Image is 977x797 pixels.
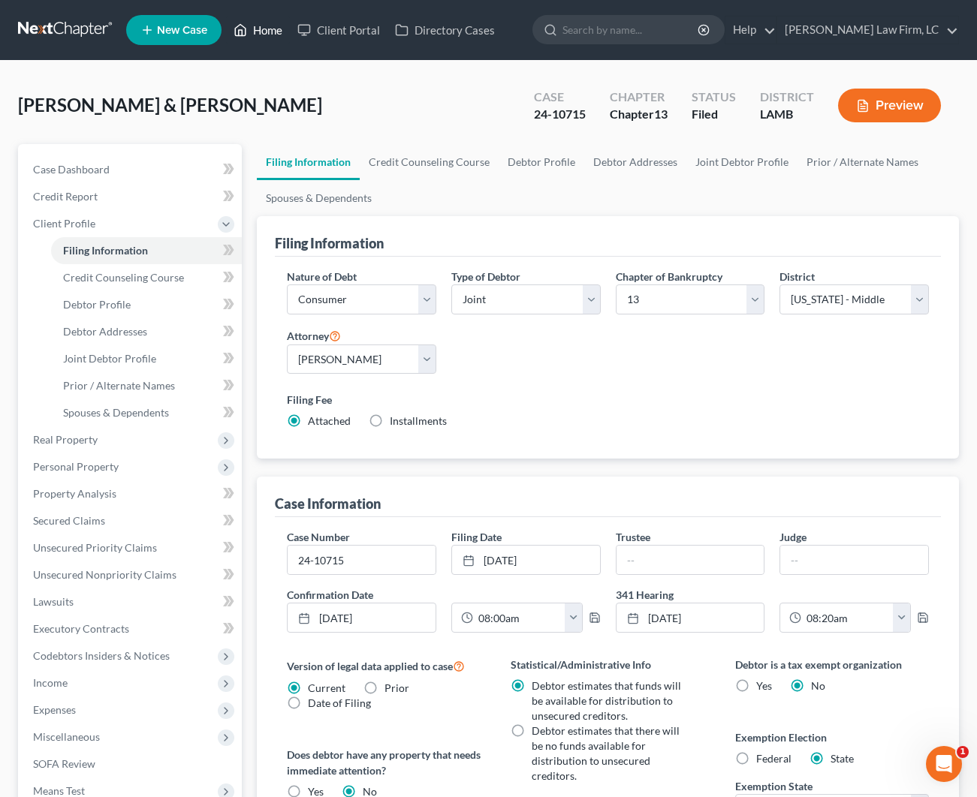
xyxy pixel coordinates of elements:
span: Filing Information [63,244,148,257]
span: Prior [384,681,409,694]
label: Type of Debtor [451,269,520,284]
label: Confirmation Date [279,587,608,603]
label: Exemption Election [735,729,929,745]
div: Filed [692,106,736,123]
span: [PERSON_NAME] & [PERSON_NAME] [18,94,322,116]
input: Search by name... [562,16,700,44]
label: Does debtor have any property that needs immediate attention? [287,747,481,778]
a: Filing Information [51,237,242,264]
a: Executory Contracts [21,615,242,642]
span: Date of Filing [308,696,371,709]
label: Judge [779,529,807,545]
span: New Case [157,25,207,36]
input: Enter case number... [288,546,436,574]
div: District [760,89,814,106]
span: Codebtors Insiders & Notices [33,649,170,662]
span: Debtor estimates that funds will be available for distribution to unsecured creditors. [532,679,681,722]
span: Spouses & Dependents [63,406,169,419]
label: Filing Date [451,529,502,545]
span: Credit Counseling Course [63,271,184,284]
div: Case [534,89,586,106]
span: Income [33,676,68,689]
a: Unsecured Nonpriority Claims [21,561,242,588]
button: Preview [838,89,941,122]
a: Prior / Alternate Names [51,372,242,399]
div: LAMB [760,106,814,123]
label: Attorney [287,326,341,344]
label: Trustee [616,529,650,545]
span: Debtor estimates that there will be no funds available for distribution to unsecured creditors. [532,724,680,782]
label: Filing Fee [287,392,929,408]
a: [DATE] [617,603,764,632]
span: Debtor Addresses [63,325,147,338]
span: Federal [756,752,792,765]
div: Case Information [275,495,381,513]
input: -- : -- [801,603,894,632]
span: No [811,679,825,692]
a: Spouses & Dependents [257,180,381,216]
span: Installments [390,414,447,427]
input: -- [780,546,928,574]
a: Credit Counseling Course [360,144,499,180]
label: 341 Hearing [608,587,936,603]
label: Nature of Debt [287,269,357,284]
span: Personal Property [33,460,119,473]
span: Lawsuits [33,595,74,608]
span: Yes [756,679,772,692]
span: Expenses [33,703,76,716]
a: Lawsuits [21,588,242,615]
label: District [779,269,815,284]
label: Case Number [287,529,350,545]
a: [DATE] [288,603,436,632]
span: Property Analysis [33,487,116,500]
iframe: Intercom live chat [926,746,962,782]
label: Chapter of Bankruptcy [616,269,722,284]
span: 1 [957,746,969,758]
span: Case Dashboard [33,163,110,176]
span: Miscellaneous [33,730,100,743]
input: -- [617,546,764,574]
a: Home [226,17,290,44]
a: Property Analysis [21,480,242,507]
div: Chapter [610,89,668,106]
a: Joint Debtor Profile [51,345,242,372]
span: 13 [654,107,668,121]
a: Debtor Addresses [51,318,242,345]
span: Executory Contracts [33,622,129,635]
a: Secured Claims [21,507,242,534]
div: Filing Information [275,234,384,252]
span: State [831,752,854,765]
a: Credit Counseling Course [51,264,242,291]
span: Client Profile [33,217,95,230]
a: Credit Report [21,183,242,210]
span: Prior / Alternate Names [63,379,175,392]
label: Version of legal data applied to case [287,657,481,675]
a: Client Portal [290,17,387,44]
a: SOFA Review [21,750,242,777]
a: Debtor Profile [51,291,242,318]
span: Secured Claims [33,514,105,527]
label: Debtor is a tax exempt organization [735,657,929,672]
div: Status [692,89,736,106]
a: Debtor Profile [499,144,584,180]
a: Directory Cases [387,17,502,44]
a: Case Dashboard [21,156,242,183]
a: [PERSON_NAME] Law Firm, LC [777,17,958,44]
a: Debtor Addresses [584,144,686,180]
a: Prior / Alternate Names [798,144,927,180]
div: Chapter [610,106,668,123]
a: Help [725,17,776,44]
span: Unsecured Priority Claims [33,541,157,554]
span: Unsecured Nonpriority Claims [33,568,176,581]
span: Attached [308,414,351,427]
span: SOFA Review [33,757,95,770]
input: -- : -- [473,603,565,632]
a: [DATE] [452,546,600,574]
a: Spouses & Dependents [51,399,242,426]
span: Means Test [33,784,85,797]
label: Statistical/Administrative Info [511,657,704,672]
a: Joint Debtor Profile [686,144,798,180]
span: Joint Debtor Profile [63,352,156,365]
span: Current [308,681,345,694]
div: 24-10715 [534,106,586,123]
